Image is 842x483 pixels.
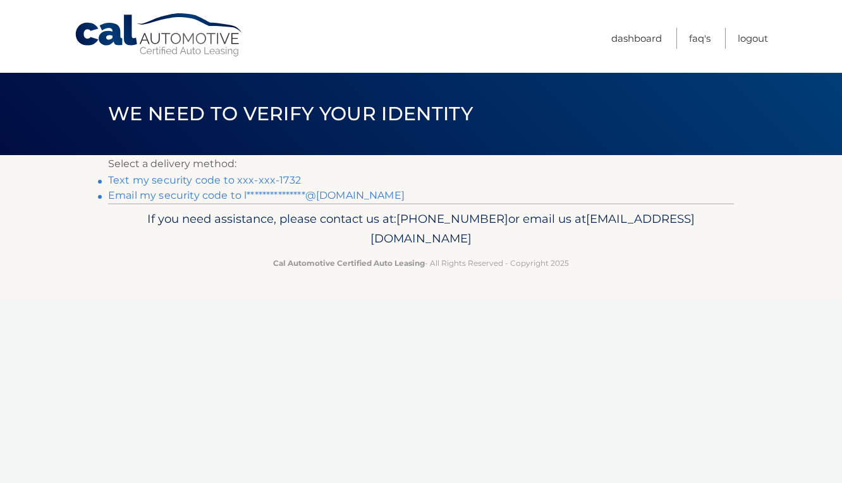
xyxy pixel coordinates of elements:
a: Dashboard [611,28,662,49]
strong: Cal Automotive Certified Auto Leasing [273,258,425,268]
a: Text my security code to xxx-xxx-1732 [108,174,301,186]
a: FAQ's [689,28,711,49]
p: If you need assistance, please contact us at: or email us at [116,209,726,249]
span: [PHONE_NUMBER] [396,211,508,226]
span: We need to verify your identity [108,102,473,125]
p: - All Rights Reserved - Copyright 2025 [116,256,726,270]
a: Logout [738,28,768,49]
p: Select a delivery method: [108,155,734,173]
a: Cal Automotive [74,13,245,58]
